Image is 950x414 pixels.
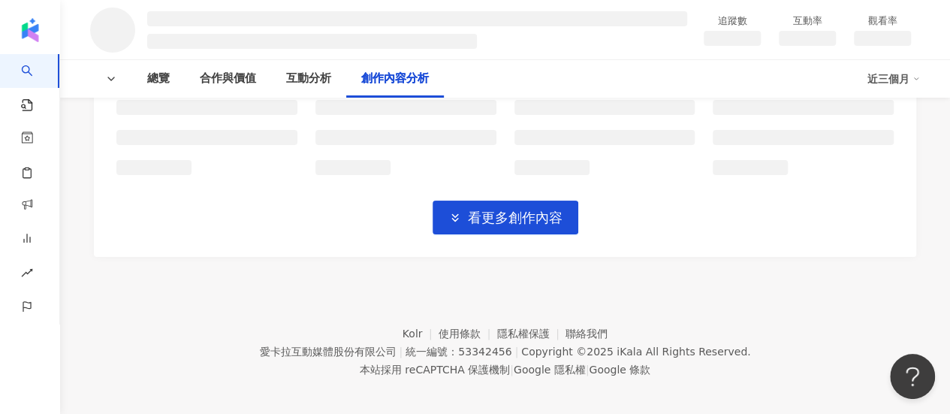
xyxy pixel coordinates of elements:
[510,364,514,376] span: |
[439,328,497,340] a: 使用條款
[147,70,170,88] div: 總覽
[497,328,566,340] a: 隱私權保護
[21,54,51,113] a: search
[890,354,935,399] iframe: Help Scout Beacon - Open
[589,364,650,376] a: Google 條款
[406,346,511,358] div: 統一編號：53342456
[521,346,750,358] div: Copyright © 2025 All Rights Reserved.
[617,346,642,358] a: iKala
[361,70,429,88] div: 創作內容分析
[565,328,608,340] a: 聯絡我們
[259,346,396,358] div: 愛卡拉互動媒體股份有限公司
[21,258,33,292] span: rise
[360,361,650,379] span: 本站採用 reCAPTCHA 保護機制
[468,210,562,226] span: 看更多創作內容
[403,328,439,340] a: Kolr
[867,67,920,91] div: 近三個月
[18,18,42,42] img: logo icon
[779,14,836,29] div: 互動率
[200,70,256,88] div: 合作與價值
[514,364,586,376] a: Google 隱私權
[704,14,761,29] div: 追蹤數
[854,14,911,29] div: 觀看率
[514,346,518,358] span: |
[433,201,578,234] button: 看更多創作內容
[586,364,590,376] span: |
[286,70,331,88] div: 互動分析
[399,346,403,358] span: |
